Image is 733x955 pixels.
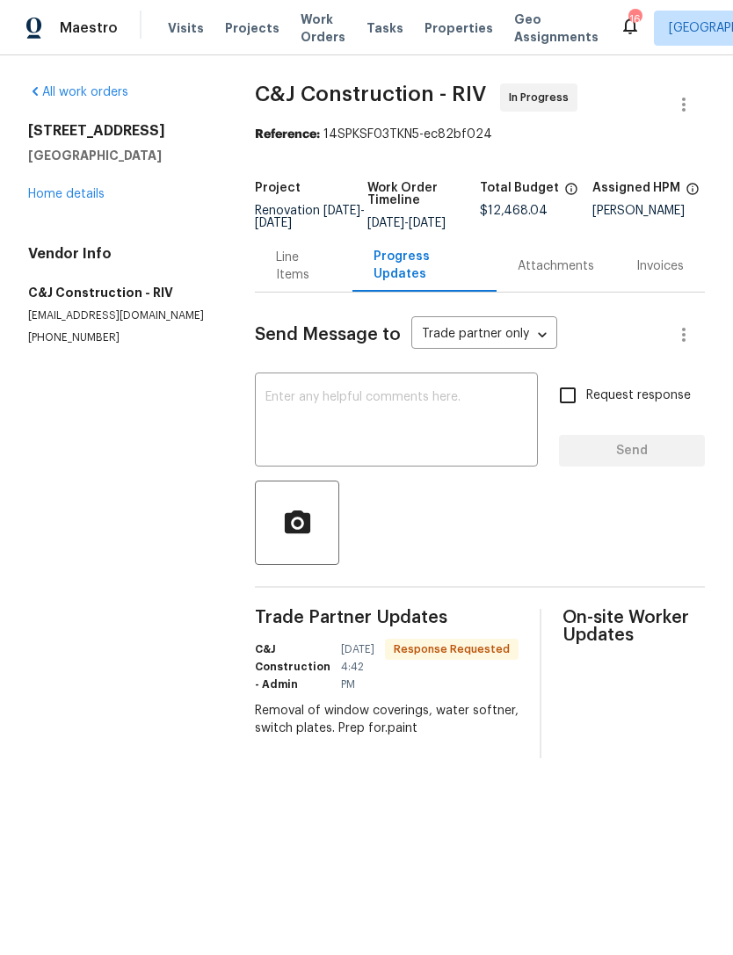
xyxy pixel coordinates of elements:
h4: Vendor Info [28,245,213,263]
span: [DATE] [255,217,292,229]
span: Properties [425,19,493,37]
span: The total cost of line items that have been proposed by Opendoor. This sum includes line items th... [564,182,578,205]
span: Send Message to [255,326,401,344]
h5: [GEOGRAPHIC_DATA] [28,147,213,164]
div: Removal of window coverings, water softner, switch plates. Prep for.paint [255,702,519,737]
div: Line Items [276,249,330,284]
h2: [STREET_ADDRESS] [28,122,213,140]
span: - [255,205,365,229]
span: [DATE] [323,205,360,217]
div: Attachments [518,257,594,275]
div: Invoices [636,257,684,275]
span: Renovation [255,205,365,229]
span: On-site Worker Updates [562,609,705,644]
span: Trade Partner Updates [255,609,519,626]
span: Tasks [366,22,403,34]
span: Work Orders [301,11,345,46]
h5: Project [255,182,301,194]
b: Reference: [255,128,320,141]
h5: C&J Construction - RIV [28,284,213,301]
span: [DATE] [367,217,404,229]
a: All work orders [28,86,128,98]
div: Trade partner only [411,321,557,350]
span: Response Requested [387,640,517,658]
span: Maestro [60,19,118,37]
p: [PHONE_NUMBER] [28,330,213,345]
div: [PERSON_NAME] [592,205,705,217]
span: Projects [225,19,279,37]
span: [DATE] [409,217,446,229]
p: [EMAIL_ADDRESS][DOMAIN_NAME] [28,308,213,323]
span: Visits [168,19,204,37]
span: [DATE] 4:42 PM [341,640,374,693]
h6: C&J Construction - Admin [255,640,330,693]
span: Request response [586,387,691,405]
span: C&J Construction - RIV [255,83,486,105]
a: Home details [28,188,105,200]
span: - [367,217,446,229]
span: The hpm assigned to this work order. [686,182,700,205]
span: In Progress [509,89,576,106]
span: Geo Assignments [514,11,599,46]
span: $12,468.04 [480,205,548,217]
h5: Assigned HPM [592,182,680,194]
div: 16 [628,11,641,28]
h5: Total Budget [480,182,559,194]
div: 14SPKSF03TKN5-ec82bf024 [255,126,705,143]
h5: Work Order Timeline [367,182,480,206]
div: Progress Updates [374,248,475,283]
